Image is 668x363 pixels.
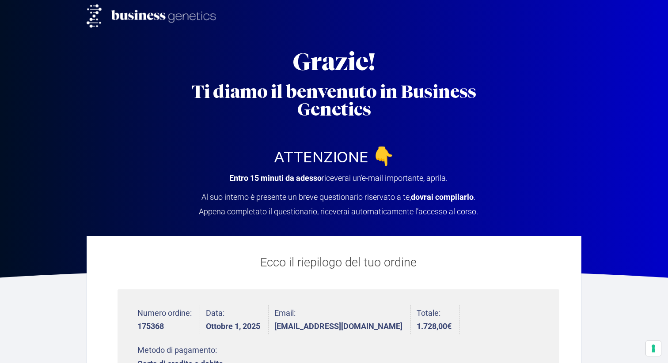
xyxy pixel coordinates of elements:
strong: 175368 [137,322,192,330]
p: Al suo interno è presente un breve questionario riservato a te, . [197,194,480,215]
button: Le tue preferenze relative al consenso per le tecnologie di tracciamento [646,341,661,356]
strong: dovrai compilarlo [411,192,474,202]
h2: ATTENZIONE 👇 [175,149,493,167]
bdi: 1.728,00 [417,322,452,331]
p: Ecco il riepilogo del tuo ordine [118,254,559,272]
strong: Ottobre 1, 2025 [206,322,260,330]
strong: Entro 15 minuti da adesso [229,173,322,183]
span: Appena completato il questionario, riceverai automaticamente l’accesso al corso. [199,207,478,216]
span: € [447,322,452,331]
li: Numero ordine: [137,305,200,335]
li: Email: [274,305,411,335]
p: riceverai un’e-mail importante, aprila. [197,175,480,182]
li: Totale: [417,305,460,335]
li: Data: [206,305,269,335]
strong: [EMAIL_ADDRESS][DOMAIN_NAME] [274,322,402,330]
h2: Grazie! [175,50,493,74]
h2: Ti diamo il benvenuto in Business Genetics [175,83,493,118]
